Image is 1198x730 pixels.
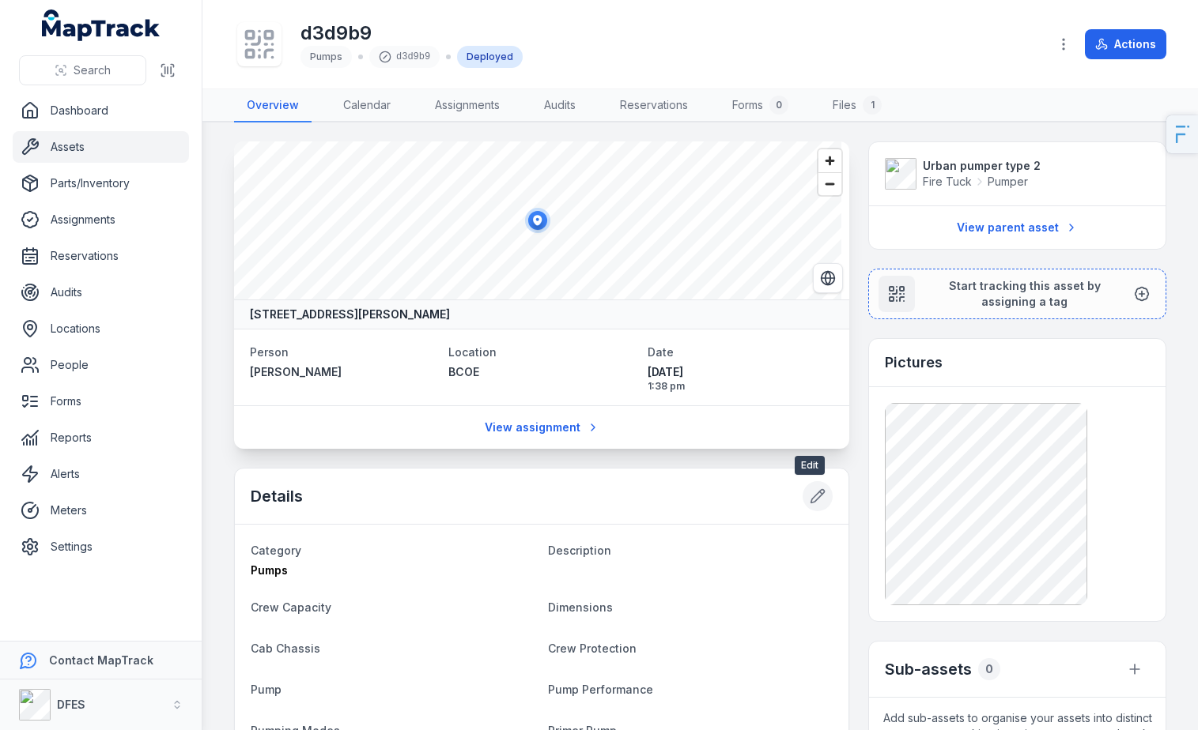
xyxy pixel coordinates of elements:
div: Deployed [457,46,523,68]
span: Pumps [251,563,288,577]
a: [PERSON_NAME] [250,364,436,380]
h1: d3d9b9 [300,21,523,46]
button: Zoom out [818,172,841,195]
a: Audits [531,89,588,122]
span: Date [648,345,674,359]
span: Pumps [310,51,342,62]
a: Forms0 [720,89,801,122]
span: Person [250,345,289,359]
h3: Pictures [885,352,943,374]
a: People [13,349,189,381]
a: Assets [13,131,189,163]
button: Zoom in [818,149,841,172]
a: Urban pumper type 2Fire TuckPumper [885,158,1150,190]
div: d3d9b9 [369,46,440,68]
a: Reports [13,422,189,453]
strong: DFES [57,698,85,711]
span: 1:38 pm [648,380,833,393]
span: Category [251,544,301,557]
a: View parent asset [947,213,1088,243]
span: Location [448,345,497,359]
a: Settings [13,531,189,563]
a: Calendar [331,89,403,122]
a: Audits [13,277,189,308]
a: Forms [13,386,189,417]
a: Meters [13,495,189,526]
a: BCOE [448,364,634,380]
span: Fire Tuck [923,174,972,190]
strong: [STREET_ADDRESS][PERSON_NAME] [250,307,450,322]
button: Switch to Satellite View [813,263,843,293]
strong: Urban pumper type 2 [923,158,1041,174]
strong: Contact MapTrack [49,653,153,667]
a: MapTrack [42,9,161,41]
button: Start tracking this asset by assigning a tag [868,269,1166,319]
a: Locations [13,313,189,344]
a: Alerts [13,458,189,490]
span: Pumper [988,174,1028,190]
button: Search [19,55,146,85]
span: Start tracking this asset by assigning a tag [928,278,1121,310]
a: Dashboard [13,95,189,126]
span: Edit [795,456,825,475]
a: View assignment [474,412,610,442]
span: Pump Performance [548,683,653,696]
span: Dimensions [548,600,613,614]
h2: Details [251,485,303,507]
span: Cab Chassis [251,642,320,655]
button: Actions [1085,29,1166,59]
a: Assignments [13,204,189,235]
span: BCOE [448,365,479,378]
a: Assignments [422,89,512,122]
a: Files1 [820,89,894,122]
span: Crew Protection [548,642,637,655]
span: Description [548,544,611,557]
span: Crew Capacity [251,600,331,614]
span: Pump [251,683,282,696]
div: 0 [978,658,1000,680]
div: 0 [769,96,788,115]
span: Search [74,62,111,78]
span: [DATE] [648,364,833,380]
h2: Sub-assets [885,658,972,680]
canvas: Map [234,141,841,299]
a: Reservations [607,89,701,122]
time: 14/10/2025, 1:38:25 pm [648,364,833,393]
a: Reservations [13,240,189,272]
a: Overview [234,89,312,122]
a: Parts/Inventory [13,167,189,199]
div: 1 [863,96,882,115]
